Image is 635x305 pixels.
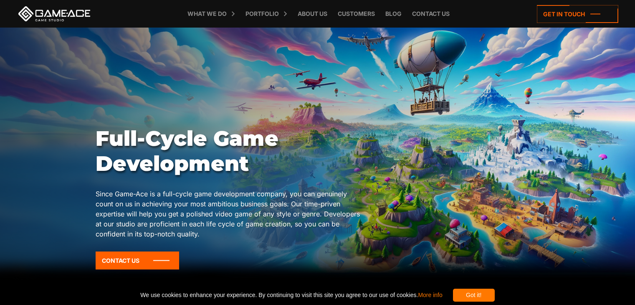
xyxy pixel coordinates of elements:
span: We use cookies to enhance your experience. By continuing to visit this site you agree to our use ... [140,289,442,302]
a: Contact Us [96,252,179,269]
div: Got it! [453,289,495,302]
a: More info [418,292,442,298]
p: Since Game-Ace is a full-cycle game development company, you can genuinely count on us in achievi... [96,189,362,239]
a: Get in touch [537,5,618,23]
h1: Full-Cycle Game Development [96,126,362,176]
